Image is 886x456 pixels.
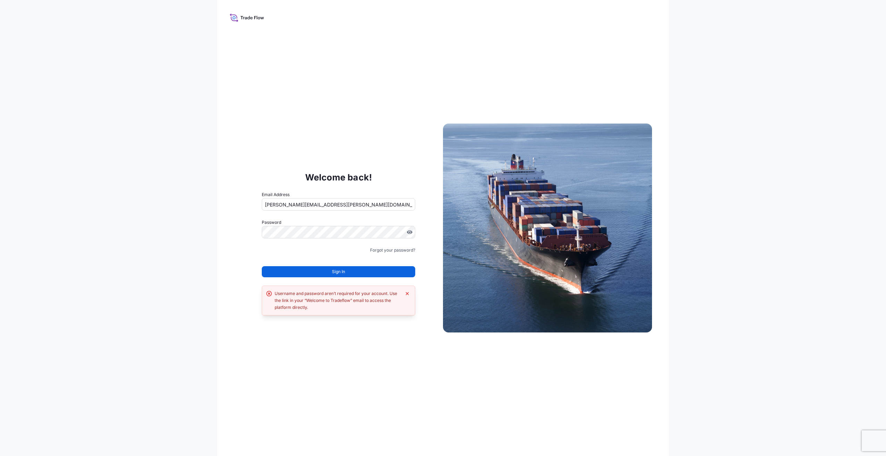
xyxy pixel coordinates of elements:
[404,290,411,297] button: Dismiss error
[262,219,415,226] label: Password
[407,229,412,235] button: Show password
[332,268,345,275] span: Sign In
[262,198,415,211] input: example@gmail.com
[262,266,415,277] button: Sign In
[305,172,372,183] p: Welcome back!
[275,290,401,311] div: Username and password aren’t required for your account. Use the link in your “Welcome to Tradeflo...
[370,247,415,254] a: Forgot your password?
[262,191,290,198] label: Email Address
[443,124,652,332] img: Ship illustration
